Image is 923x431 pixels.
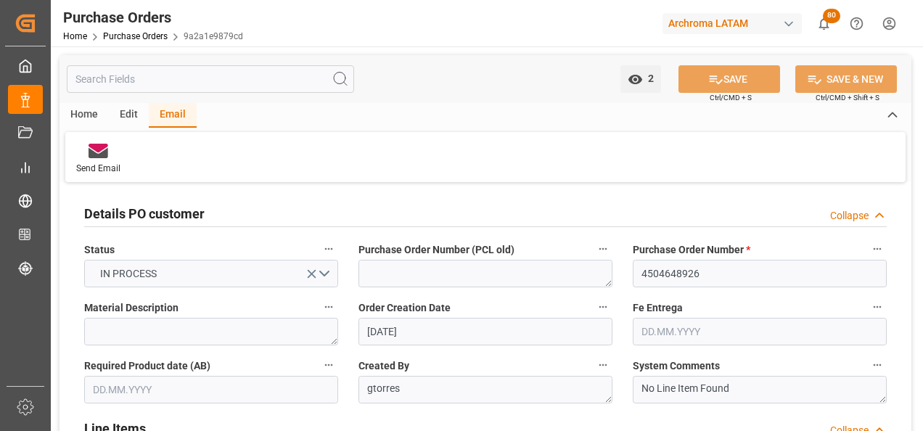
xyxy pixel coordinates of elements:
div: Edit [109,103,149,128]
input: DD.MM.YYYY [633,318,887,345]
h2: Details PO customer [84,204,205,223]
button: SAVE [678,65,780,93]
button: Required Product date (AB) [319,356,338,374]
div: Archroma LATAM [662,13,802,34]
button: show 80 new notifications [808,7,840,40]
button: SAVE & NEW [795,65,897,93]
span: Ctrl/CMD + S [710,92,752,103]
span: Material Description [84,300,179,316]
button: Order Creation Date [594,297,612,316]
a: Purchase Orders [103,31,168,41]
span: Required Product date (AB) [84,358,210,374]
input: Search Fields [67,65,354,93]
button: System Comments [868,356,887,374]
div: Home [60,103,109,128]
span: 80 [823,9,840,23]
span: Status [84,242,115,258]
button: open menu [620,65,661,93]
span: System Comments [633,358,720,374]
span: Purchase Order Number [633,242,750,258]
textarea: No Line Item Found [633,376,887,403]
div: Purchase Orders [63,7,243,28]
span: Created By [358,358,409,374]
span: Order Creation Date [358,300,451,316]
button: Purchase Order Number (PCL old) [594,239,612,258]
button: Material Description [319,297,338,316]
input: DD.MM.YYYY [358,318,612,345]
div: Collapse [830,208,869,223]
a: Home [63,31,87,41]
textarea: gtorres [358,376,612,403]
span: IN PROCESS [93,266,164,282]
span: Fe Entrega [633,300,683,316]
button: Created By [594,356,612,374]
div: Email [149,103,197,128]
button: Help Center [840,7,873,40]
input: DD.MM.YYYY [84,376,338,403]
div: Send Email [76,162,120,175]
button: Status [319,239,338,258]
span: 2 [643,73,654,84]
span: Purchase Order Number (PCL old) [358,242,514,258]
button: open menu [84,260,338,287]
span: Ctrl/CMD + Shift + S [816,92,879,103]
button: Fe Entrega [868,297,887,316]
button: Archroma LATAM [662,9,808,37]
button: Purchase Order Number * [868,239,887,258]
